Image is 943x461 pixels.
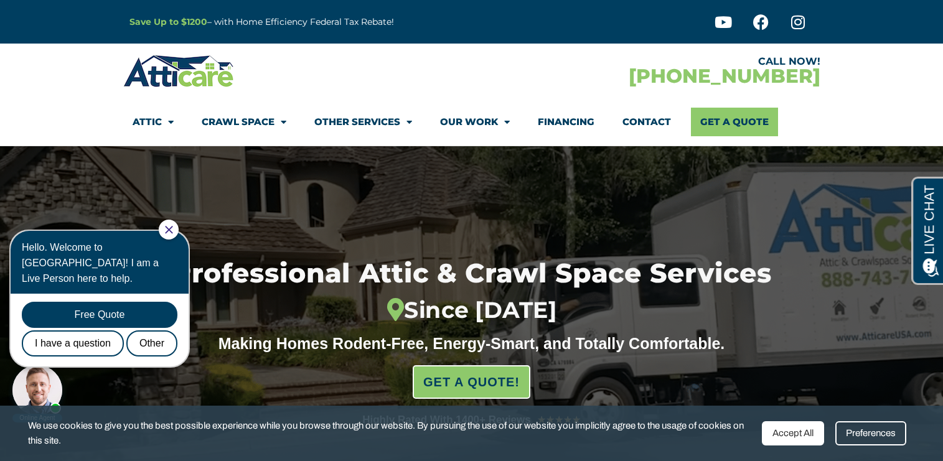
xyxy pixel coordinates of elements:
p: – with Home Efficiency Federal Tax Rebate! [129,15,533,29]
span: GET A QUOTE! [423,370,520,394]
nav: Menu [133,108,811,136]
a: Get A Quote [691,108,778,136]
div: Making Homes Rodent-Free, Energy-Smart, and Totally Comfortable. [195,334,749,353]
a: Our Work [440,108,510,136]
a: Save Up to $1200 [129,16,207,27]
a: Contact [622,108,671,136]
span: Opens a chat window [30,10,100,26]
a: Financing [538,108,594,136]
span: We use cookies to give you the best possible experience while you browse through our website. By ... [28,418,753,449]
div: Since [DATE] [110,297,833,324]
a: Crawl Space [202,108,286,136]
a: GET A QUOTE! [413,365,530,399]
a: Attic [133,108,174,136]
div: Accept All [762,421,824,445]
iframe: Chat Invitation [6,218,205,424]
a: Other Services [314,108,412,136]
div: Preferences [835,421,906,445]
h1: Professional Attic & Crawl Space Services [110,260,833,324]
div: CALL NOW! [472,57,820,67]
